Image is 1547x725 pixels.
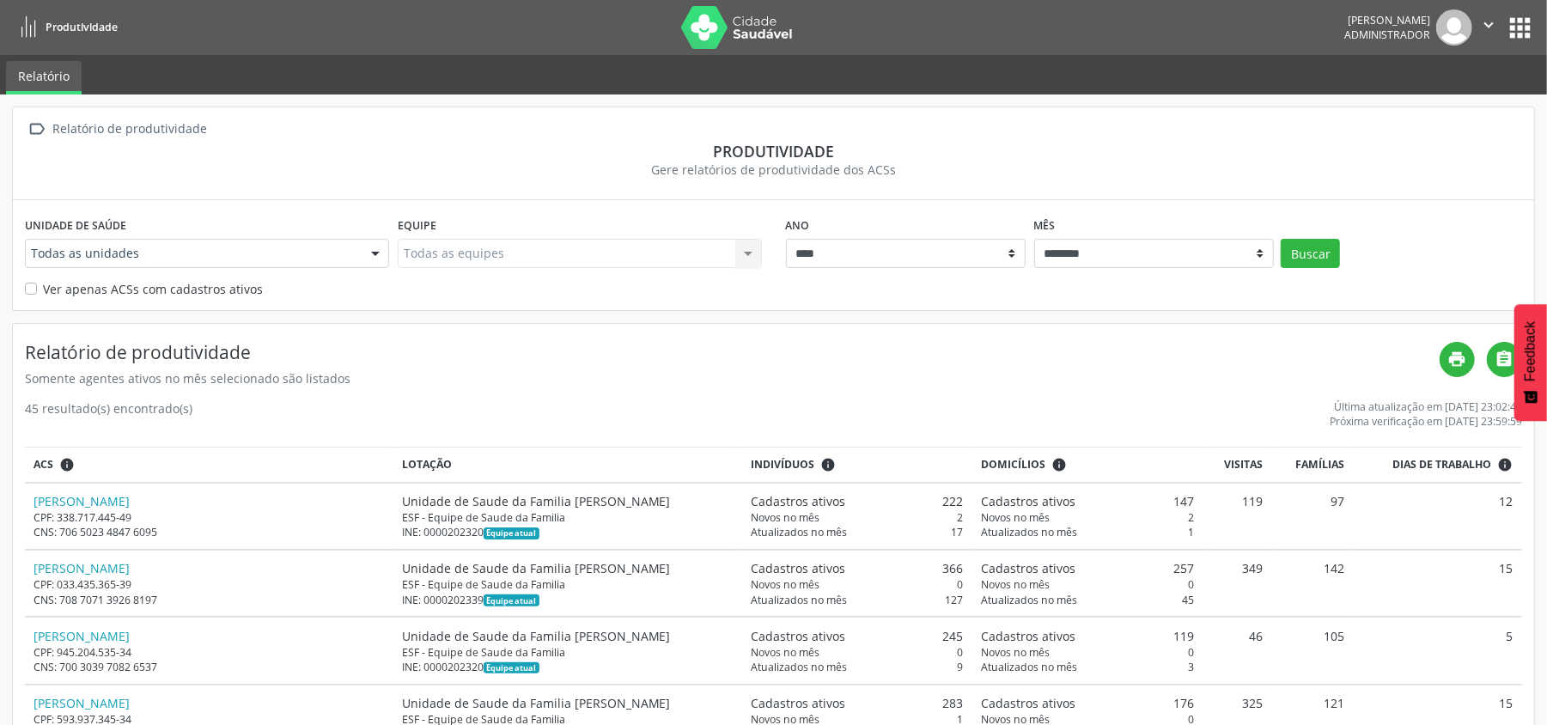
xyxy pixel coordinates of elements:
i:  [25,117,50,142]
div: 45 resultado(s) encontrado(s) [25,399,192,429]
div: Unidade de Saude da Familia [PERSON_NAME] [402,492,733,510]
span: Atualizados no mês [751,593,847,607]
div: 17 [751,525,964,539]
span: Novos no mês [751,510,819,525]
div: CPF: 338.717.445-49 [34,510,384,525]
span: Novos no mês [982,577,1051,592]
span: ACS [34,457,54,472]
div: [PERSON_NAME] [1344,13,1430,27]
a:  [1487,342,1522,377]
div: Unidade de Saude da Familia [PERSON_NAME] [402,694,733,712]
div: 222 [751,492,964,510]
th: Famílias [1272,448,1354,483]
div: 9 [751,660,964,674]
span: Produtividade [46,20,118,34]
span: Novos no mês [982,645,1051,660]
div: 0 [982,577,1195,592]
span: Atualizados no mês [982,593,1078,607]
div: 0 [751,577,964,592]
a: [PERSON_NAME] [34,560,131,576]
span: Indivíduos [751,457,814,472]
div: 3 [982,660,1195,674]
span: Domicílios [982,457,1046,472]
div: CNS: 700 3039 7082 6537 [34,660,384,674]
td: 5 [1354,617,1522,684]
div: 0 [751,645,964,660]
label: Mês [1034,212,1056,239]
div: 283 [751,694,964,712]
div: 147 [982,492,1195,510]
span: Dias de trabalho [1393,457,1492,472]
a: [PERSON_NAME] [34,493,131,509]
div: 257 [982,559,1195,577]
span: Administrador [1344,27,1430,42]
div: Somente agentes ativos no mês selecionado são listados [25,369,1440,387]
th: Lotação [393,448,741,483]
div: INE: 0000202320 [402,525,733,539]
i: <div class="text-left"> <div> <strong>Cadastros ativos:</strong> Cadastros que estão vinculados a... [820,457,836,472]
td: 349 [1203,550,1272,617]
div: ESF - Equipe de Saude da Familia [402,577,733,592]
div: 366 [751,559,964,577]
span: Cadastros ativos [751,627,845,645]
td: 46 [1203,617,1272,684]
a: print [1440,342,1475,377]
span: Esta é a equipe atual deste Agente [484,594,539,606]
div: CNS: 706 5023 4847 6095 [34,525,384,539]
div: 119 [982,627,1195,645]
a: Relatório [6,61,82,94]
div: Gere relatórios de produtividade dos ACSs [25,161,1522,179]
span: Novos no mês [751,645,819,660]
i: print [1448,350,1467,369]
div: Produtividade [25,142,1522,161]
i:  [1495,350,1514,369]
button: Feedback - Mostrar pesquisa [1514,304,1547,421]
span: Atualizados no mês [982,525,1078,539]
div: 245 [751,627,964,645]
span: Cadastros ativos [751,492,845,510]
td: 97 [1272,483,1354,550]
span: Cadastros ativos [751,559,845,577]
div: 176 [982,694,1195,712]
span: Cadastros ativos [751,694,845,712]
button: Buscar [1281,239,1340,268]
span: Novos no mês [751,577,819,592]
h4: Relatório de produtividade [25,342,1440,363]
span: Cadastros ativos [982,492,1076,510]
td: 12 [1354,483,1522,550]
a: [PERSON_NAME] [34,695,131,711]
label: Equipe [398,212,436,239]
div: 2 [982,510,1195,525]
span: Todas as unidades [31,245,354,262]
i: ACSs que estiveram vinculados a uma UBS neste período, mesmo sem produtividade. [60,457,76,472]
span: Cadastros ativos [982,627,1076,645]
div: Unidade de Saude da Familia [PERSON_NAME] [402,627,733,645]
label: Ano [786,212,810,239]
div: ESF - Equipe de Saude da Familia [402,645,733,660]
div: CPF: 945.204.535-34 [34,645,384,660]
div: 1 [982,525,1195,539]
td: 105 [1272,617,1354,684]
div: Relatório de produtividade [50,117,210,142]
th: Visitas [1203,448,1272,483]
label: Ver apenas ACSs com cadastros ativos [43,280,263,298]
span: Esta é a equipe atual deste Agente [484,527,539,539]
i: Dias em que o(a) ACS fez pelo menos uma visita, ou ficha de cadastro individual ou cadastro domic... [1498,457,1514,472]
a:  Relatório de produtividade [25,117,210,142]
label: Unidade de saúde [25,212,126,239]
span: Cadastros ativos [982,694,1076,712]
td: 142 [1272,550,1354,617]
img: img [1436,9,1472,46]
td: 15 [1354,550,1522,617]
div: 45 [982,593,1195,607]
span: Atualizados no mês [982,660,1078,674]
div: INE: 0000202339 [402,593,733,607]
td: 119 [1203,483,1272,550]
a: [PERSON_NAME] [34,628,131,644]
div: 127 [751,593,964,607]
div: 2 [751,510,964,525]
span: Feedback [1523,321,1538,381]
i:  [1479,15,1498,34]
div: CPF: 033.435.365-39 [34,577,384,592]
span: Atualizados no mês [751,660,847,674]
